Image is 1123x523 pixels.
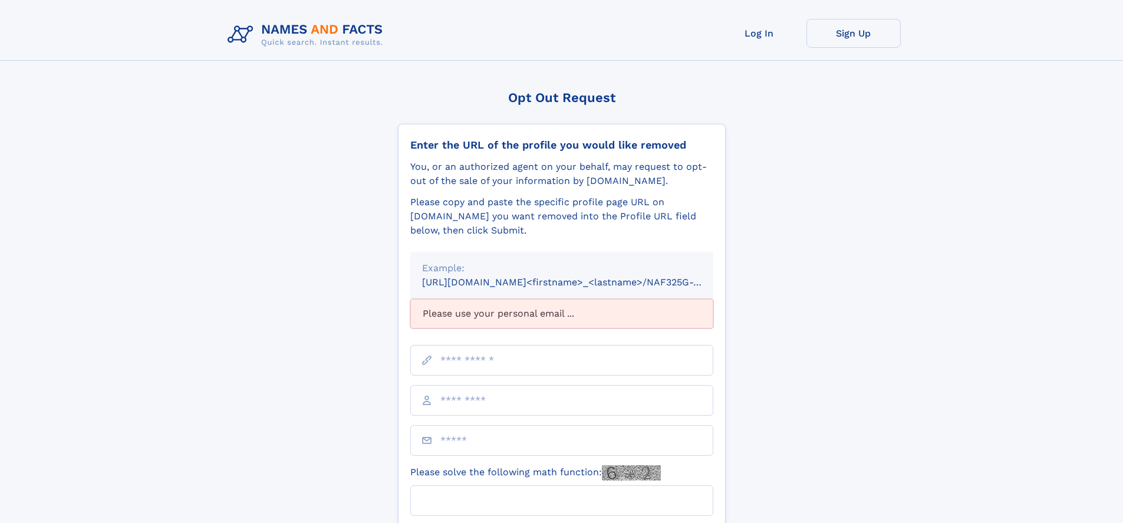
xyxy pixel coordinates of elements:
div: Example: [422,261,702,275]
a: Log In [712,19,806,48]
div: Please copy and paste the specific profile page URL on [DOMAIN_NAME] you want removed into the Pr... [410,195,713,238]
img: Logo Names and Facts [223,19,393,51]
div: You, or an authorized agent on your behalf, may request to opt-out of the sale of your informatio... [410,160,713,188]
small: [URL][DOMAIN_NAME]<firstname>_<lastname>/NAF325G-xxxxxxxx [422,277,736,288]
div: Opt Out Request [398,90,726,105]
div: Enter the URL of the profile you would like removed [410,139,713,152]
a: Sign Up [806,19,901,48]
div: Please use your personal email ... [410,299,713,328]
label: Please solve the following math function: [410,465,661,481]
